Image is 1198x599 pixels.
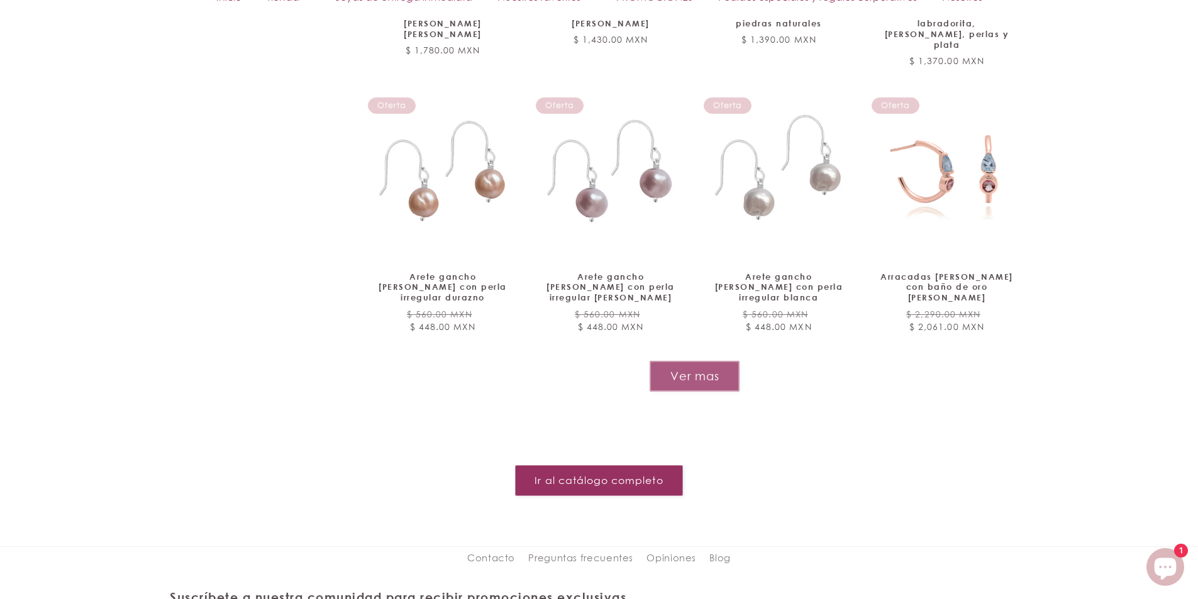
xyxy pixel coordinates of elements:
[711,272,847,304] a: Arete gancho [PERSON_NAME] con perla irregular blanca
[467,550,515,569] a: Contacto
[375,8,511,40] a: Aretes cortos [PERSON_NAME] [PERSON_NAME]
[879,8,1015,50] a: Aretes largos Terra con labradorita, [PERSON_NAME], perlas y plata
[879,272,1015,304] a: Arracadas [PERSON_NAME] con baño de oro [PERSON_NAME]
[515,465,683,496] a: Ir al catálogo completo
[650,361,740,392] button: Ver mas
[375,272,511,304] a: Arete gancho [PERSON_NAME] con perla irregular durazno
[543,8,679,29] a: Broquel [PERSON_NAME] [PERSON_NAME]
[646,547,696,569] a: Opiniones
[528,547,633,569] a: Preguntas frecuentes
[711,8,847,29] a: Aretes [PERSON_NAME] y piedras naturales
[709,547,731,569] a: Blog
[543,272,679,304] a: Arete gancho [PERSON_NAME] con perla irregular [PERSON_NAME]
[1143,548,1188,589] inbox-online-store-chat: Chat de la tienda online Shopify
